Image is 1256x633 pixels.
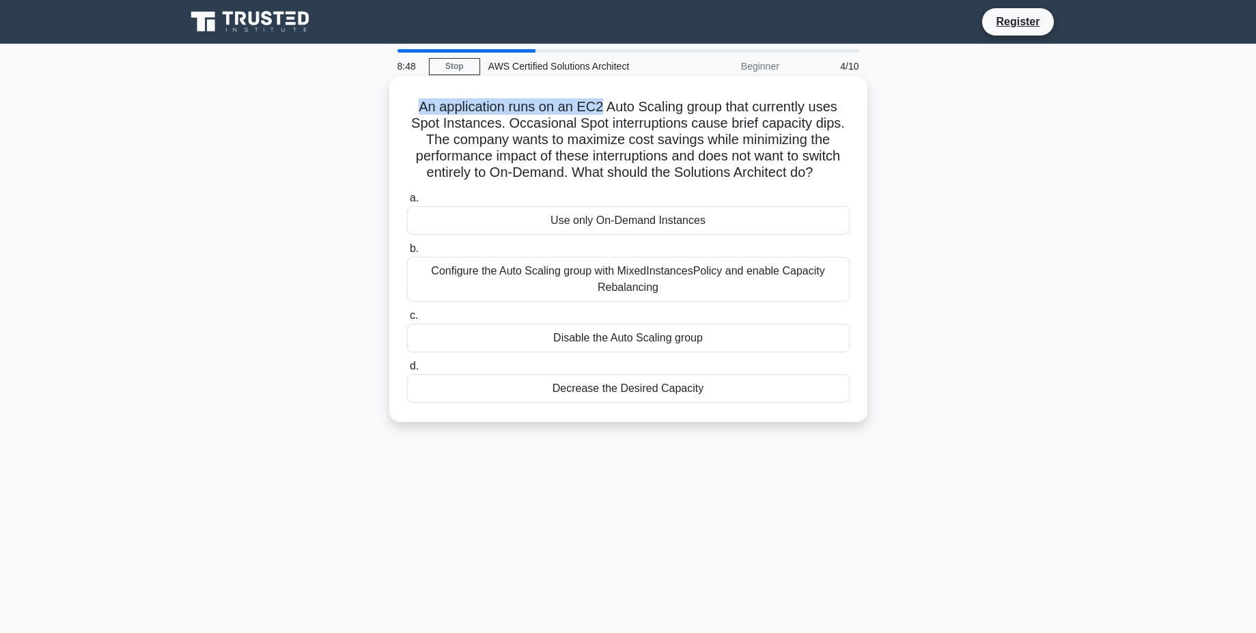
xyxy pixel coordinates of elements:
[407,257,850,302] div: Configure the Auto Scaling group with MixedInstancesPolicy and enable Capacity Rebalancing
[407,374,850,403] div: Decrease the Desired Capacity
[407,206,850,235] div: Use only On-Demand Instances
[410,192,419,203] span: a.
[787,53,867,80] div: 4/10
[389,53,429,80] div: 8:48
[407,324,850,352] div: Disable the Auto Scaling group
[410,309,418,321] span: c.
[429,58,480,75] a: Stop
[406,98,851,182] h5: An application runs on an EC2 Auto Scaling group that currently uses Spot Instances. Occasional S...
[668,53,787,80] div: Beginner
[410,242,419,254] span: b.
[410,360,419,371] span: d.
[480,53,668,80] div: AWS Certified Solutions Architect
[988,13,1048,30] a: Register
